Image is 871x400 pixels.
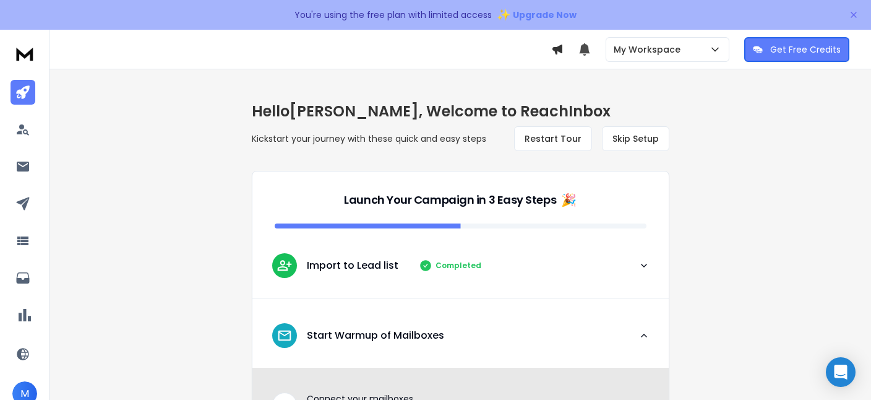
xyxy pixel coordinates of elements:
[344,191,556,209] p: Launch Your Campaign in 3 Easy Steps
[252,243,669,298] button: leadImport to Lead listCompleted
[612,133,659,145] span: Skip Setup
[770,43,841,56] p: Get Free Credits
[744,37,849,62] button: Get Free Credits
[12,42,37,65] img: logo
[277,258,293,273] img: lead
[514,126,592,151] button: Restart Tour
[252,313,669,368] button: leadStart Warmup of Mailboxes
[497,2,577,27] button: ✨Upgrade Now
[294,9,492,21] p: You're using the free plan with limited access
[614,43,685,56] p: My Workspace
[561,191,577,209] span: 🎉
[277,328,293,344] img: lead
[602,126,669,151] button: Skip Setup
[307,258,398,273] p: Import to Lead list
[307,328,444,343] p: Start Warmup of Mailboxes
[497,6,510,24] span: ✨
[435,261,481,271] p: Completed
[252,133,486,145] p: Kickstart your journey with these quick and easy steps
[513,9,577,21] span: Upgrade Now
[252,102,669,121] h1: Hello [PERSON_NAME] , Welcome to ReachInbox
[826,357,856,387] div: Open Intercom Messenger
